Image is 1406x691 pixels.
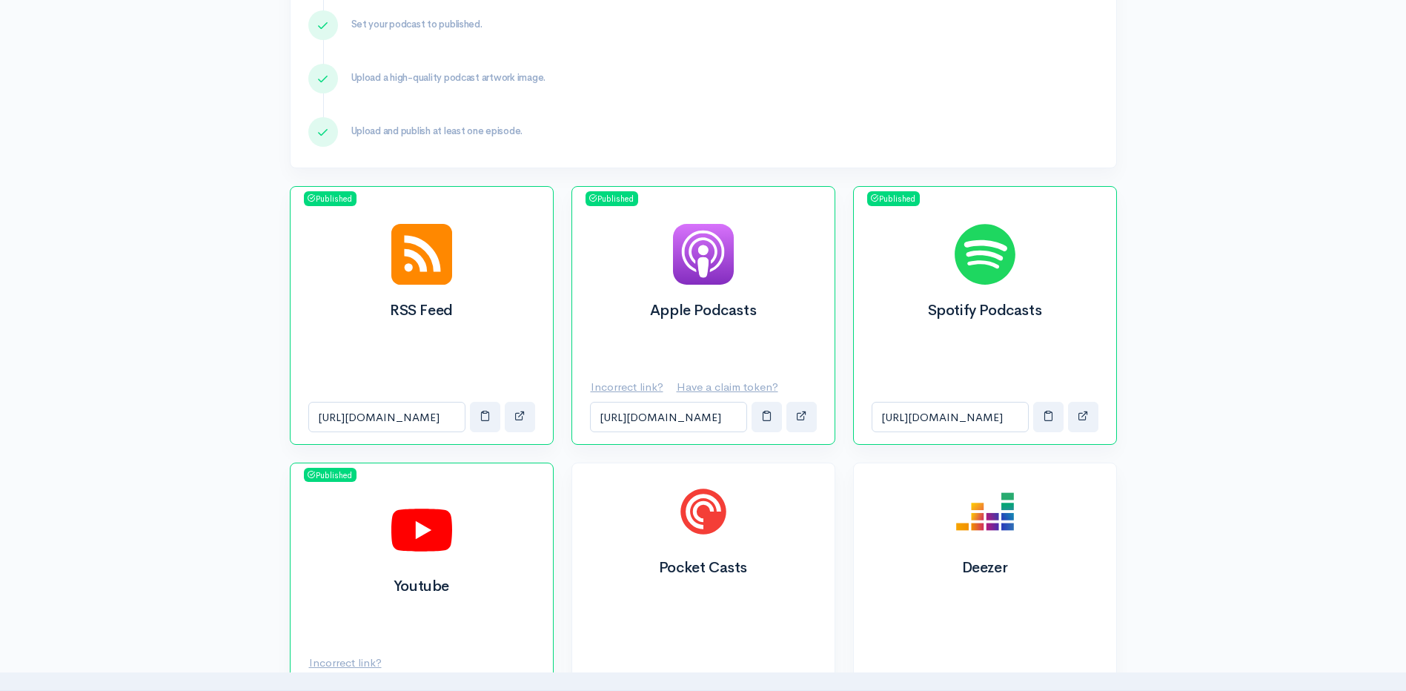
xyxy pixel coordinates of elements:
span: Upload a high-quality podcast artwork image. [351,71,546,84]
span: Set your podcast to published. [351,18,483,30]
h2: Apple Podcasts [590,302,817,319]
img: Apple Podcasts logo [673,224,734,285]
u: Incorrect link? [309,655,382,669]
u: Incorrect link? [591,380,663,394]
span: Upload and publish at least one episode. [351,125,523,137]
span: Published [304,191,357,206]
input: Apple Podcasts link [590,402,747,432]
h2: Pocket Casts [590,560,817,576]
u: Have a claim token? [677,380,778,394]
img: Youtube logo [391,500,452,561]
button: Incorrect link? [590,372,673,403]
span: Published [867,191,920,206]
img: Deezer logo [955,481,1015,542]
input: Spotify Podcasts link [872,402,1029,432]
img: Spotify Podcasts logo [955,224,1015,285]
h2: Deezer [872,560,1098,576]
span: Published [304,468,357,483]
input: RSS Feed link [308,402,465,432]
img: RSS Feed logo [391,224,452,285]
h2: Youtube [308,578,535,595]
img: Pocket Casts logo [673,481,734,542]
span: Published [586,191,638,206]
h2: RSS Feed [308,302,535,319]
button: Have a claim token? [676,372,788,403]
button: Incorrect link? [308,648,391,678]
h2: Spotify Podcasts [872,302,1098,319]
